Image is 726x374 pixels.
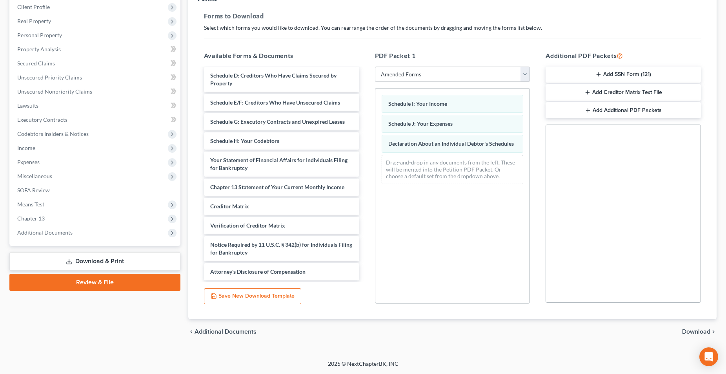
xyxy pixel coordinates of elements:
a: Property Analysis [11,42,180,56]
span: Unsecured Nonpriority Claims [17,88,92,95]
span: Declaration About an Individual Debtor's Schedules [388,140,514,147]
span: Schedule J: Your Expenses [388,120,453,127]
span: Income [17,145,35,151]
button: Add SSN Form (121) [546,67,701,83]
span: Codebtors Insiders & Notices [17,130,89,137]
span: Verification of Creditor Matrix [210,222,285,229]
span: Creditor Matrix [210,203,249,210]
span: Additional Documents [195,329,257,335]
i: chevron_right [710,329,717,335]
span: Schedule I: Your Income [388,100,447,107]
h5: Additional PDF Packets [546,51,701,60]
span: Download [682,329,710,335]
span: Lawsuits [17,102,38,109]
span: Schedule H: Your Codebtors [210,137,279,144]
span: Your Statement of Financial Affairs for Individuals Filing for Bankruptcy [210,157,348,171]
p: Select which forms you would like to download. You can rearrange the order of the documents by dr... [204,24,701,32]
a: Executory Contracts [11,113,180,127]
button: Add Creditor Matrix Text File [546,84,701,101]
span: Schedule E/F: Creditors Who Have Unsecured Claims [210,99,340,106]
span: Unsecured Priority Claims [17,74,82,81]
a: Unsecured Priority Claims [11,70,180,85]
button: Download chevron_right [682,329,717,335]
button: Add Additional PDF Packets [546,102,701,119]
span: Expenses [17,159,40,165]
span: Property Analysis [17,46,61,52]
h5: Available Forms & Documents [204,51,359,60]
div: Drag-and-drop in any documents from the left. These will be merged into the Petition PDF Packet. ... [382,155,524,184]
span: Schedule G: Executory Contracts and Unexpired Leases [210,118,345,125]
a: Secured Claims [11,56,180,70]
a: chevron_left Additional Documents [188,329,257,335]
span: Schedule D: Creditors Who Have Claims Secured by Property [210,72,337,87]
div: 2025 © NextChapterBK, INC [140,360,587,374]
span: Secured Claims [17,60,55,67]
span: Personal Property [17,32,62,38]
span: Notice Required by 11 U.S.C. § 342(b) for Individuals Filing for Bankruptcy [210,241,352,256]
h5: PDF Packet 1 [375,51,530,60]
span: Executory Contracts [17,116,67,123]
span: Additional Documents [17,229,73,236]
i: chevron_left [188,329,195,335]
span: SOFA Review [17,187,50,193]
span: Attorney's Disclosure of Compensation [210,268,306,275]
span: Client Profile [17,4,50,10]
span: Miscellaneous [17,173,52,179]
a: Download & Print [9,252,180,271]
a: Review & File [9,274,180,291]
a: Unsecured Nonpriority Claims [11,85,180,99]
span: Chapter 13 [17,215,45,222]
div: Open Intercom Messenger [699,347,718,366]
a: Lawsuits [11,99,180,113]
span: Real Property [17,18,51,24]
h5: Forms to Download [204,11,701,21]
span: Means Test [17,201,44,208]
span: Chapter 13 Statement of Your Current Monthly Income [210,184,344,190]
button: Save New Download Template [204,288,301,305]
a: SOFA Review [11,183,180,197]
